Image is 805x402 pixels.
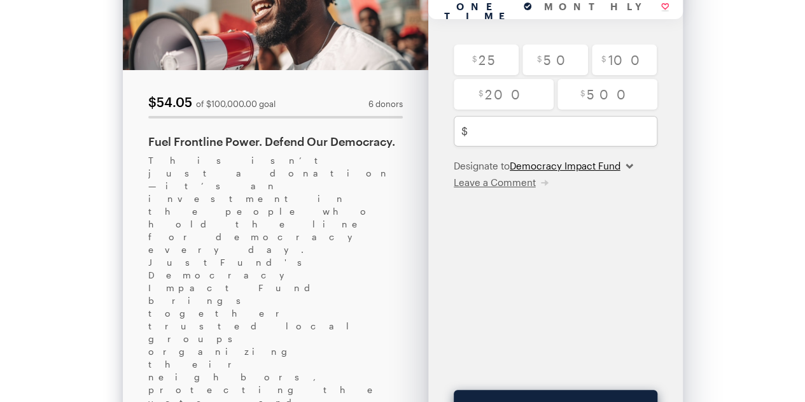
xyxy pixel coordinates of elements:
button: Leave a Comment [454,176,549,189]
div: Designate to [454,159,657,172]
span: 6 donors [368,100,403,108]
div: Fuel Frontline Power. Defend Our Democracy. [148,134,403,149]
div: of $100,000.00 goal [196,100,276,108]
div: $54.05 [148,96,192,108]
span: Leave a Comment [454,176,536,188]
